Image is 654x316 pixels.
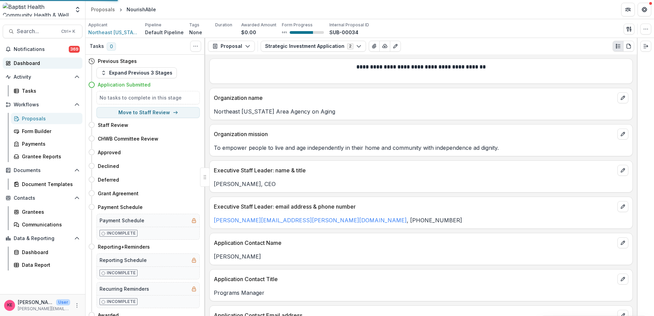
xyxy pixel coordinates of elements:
[22,115,77,122] div: Proposals
[11,179,82,190] a: Document Templates
[69,46,80,53] span: 369
[91,6,115,13] div: Proposals
[98,203,143,211] h4: Payment Schedule
[11,206,82,218] a: Grantees
[3,44,82,55] button: Notifications369
[621,3,635,16] button: Partners
[22,221,77,228] div: Communications
[208,41,255,52] button: Proposal
[241,29,256,36] p: $0.00
[88,4,118,14] a: Proposals
[98,149,121,156] h4: Approved
[214,239,615,247] p: Application Contact Name
[14,236,71,241] span: Data & Reporting
[214,144,628,152] p: To empower people to live and age independently in their home and community with independence ad ...
[3,57,82,69] a: Dashboard
[56,299,70,305] p: User
[3,165,82,176] button: Open Documents
[11,247,82,258] a: Dashboard
[107,299,136,305] p: Incomplete
[215,22,232,28] p: Duration
[214,217,407,224] a: [PERSON_NAME][EMAIL_ADDRESS][PERSON_NAME][DOMAIN_NAME]
[11,85,82,96] a: Tasks
[98,190,139,197] h4: Grant Agreement
[214,180,628,188] p: [PERSON_NAME], CEO
[214,94,615,102] p: Organization name
[100,285,149,292] h5: Recurring Reminders
[98,135,158,142] h4: CHWB Committee Review
[22,208,77,215] div: Grantees
[282,22,313,28] p: Form Progress
[617,129,628,140] button: edit
[14,60,77,67] div: Dashboard
[100,217,144,224] h5: Payment Schedule
[11,138,82,149] a: Payments
[282,30,287,35] p: 68 %
[241,22,276,28] p: Awarded Amount
[261,41,366,52] button: Strategic Investment Application2
[98,121,128,129] h4: Staff Review
[390,41,401,52] button: Edit as form
[22,128,77,135] div: Form Builder
[22,153,77,160] div: Grantee Reports
[88,29,140,36] a: Northeast [US_STATE] Area Agency on Aging
[3,193,82,203] button: Open Contacts
[145,22,161,28] p: Pipeline
[11,259,82,271] a: Data Report
[617,201,628,212] button: edit
[88,4,159,14] nav: breadcrumb
[100,256,147,264] h5: Reporting Schedule
[214,166,615,174] p: Executive Staff Leader: name & title
[100,94,197,101] h5: No tasks to complete in this stage
[96,107,200,118] button: Move to Staff Review
[214,202,615,211] p: Executive Staff Leader: email address & phone number
[638,3,651,16] button: Get Help
[22,87,77,94] div: Tasks
[3,71,82,82] button: Open Activity
[22,261,77,268] div: Data Report
[145,29,184,36] p: Default Pipeline
[3,25,82,38] button: Search...
[329,29,358,36] p: SUB-00034
[107,230,136,236] p: Incomplete
[14,102,71,108] span: Workflows
[11,126,82,137] a: Form Builder
[22,140,77,147] div: Payments
[214,275,615,283] p: Application Contact Title
[613,41,624,52] button: Plaintext view
[73,301,81,310] button: More
[18,306,70,312] p: [PERSON_NAME][EMAIL_ADDRESS][DOMAIN_NAME]
[14,168,71,173] span: Documents
[11,113,82,124] a: Proposals
[14,195,71,201] span: Contacts
[96,67,177,78] button: Expand Previous 3 Stages
[98,243,150,250] h4: Reporting+Reminders
[214,289,628,297] p: Programs Manager
[189,22,199,28] p: Tags
[623,41,634,52] button: PDF view
[22,181,77,188] div: Document Templates
[98,162,119,170] h4: Declined
[3,3,70,16] img: Baptist Health Community Health & Well Being logo
[88,22,107,28] p: Applicant
[617,92,628,103] button: edit
[18,299,53,306] p: [PERSON_NAME]
[329,22,369,28] p: Internal Proposal ID
[98,57,137,65] h4: Previous Stages
[640,41,651,52] button: Expand right
[60,28,77,35] div: Ctrl + K
[14,47,69,52] span: Notifications
[107,42,116,51] span: 0
[127,6,156,13] div: NourishAble
[617,165,628,176] button: edit
[22,249,77,256] div: Dashboard
[190,41,201,52] button: Toggle View Cancelled Tasks
[617,274,628,285] button: edit
[11,219,82,230] a: Communications
[214,252,628,261] p: [PERSON_NAME]
[73,3,82,16] button: Open entity switcher
[214,130,615,138] p: Organization mission
[11,151,82,162] a: Grantee Reports
[107,270,136,276] p: Incomplete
